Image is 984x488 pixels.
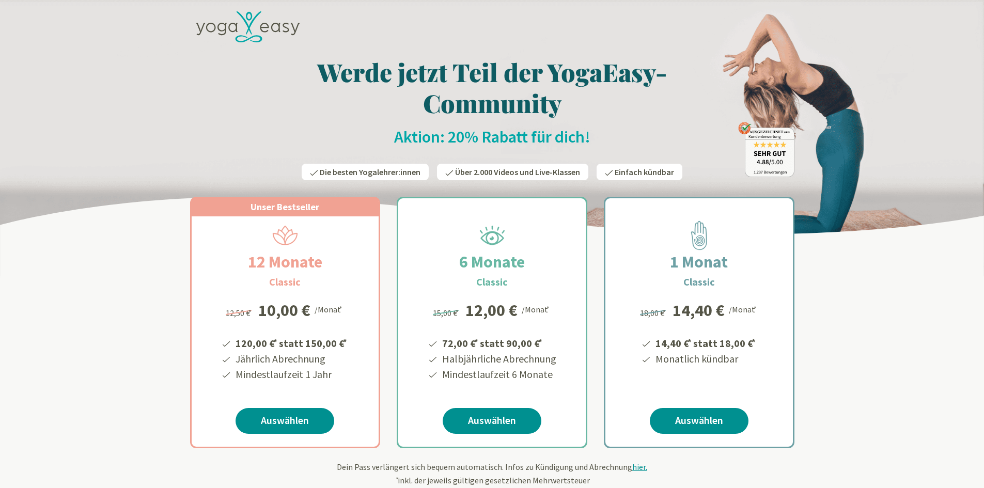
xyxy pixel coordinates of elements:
[729,302,758,316] div: /Monat
[465,302,518,319] div: 12,00 €
[190,127,794,147] h2: Aktion: 20% Rabatt für dich!
[645,249,753,274] h2: 1 Monat
[522,302,551,316] div: /Monat
[441,334,556,351] li: 72,00 € statt 90,00 €
[269,274,301,290] h3: Classic
[190,461,794,486] div: Dein Pass verlängert sich bequem automatisch. Infos zu Kündigung und Abrechnung
[320,167,420,177] span: Die besten Yogalehrer:innen
[434,249,550,274] h2: 6 Monate
[683,274,715,290] h3: Classic
[258,302,310,319] div: 10,00 €
[632,462,647,472] span: hier.
[433,308,460,318] span: 15,00 €
[441,351,556,367] li: Halbjährliche Abrechnung
[654,334,757,351] li: 14,40 € statt 18,00 €
[673,302,725,319] div: 14,40 €
[236,408,334,434] a: Auswählen
[234,351,349,367] li: Jährlich Abrechnung
[654,351,757,367] li: Monatlich kündbar
[476,274,508,290] h3: Classic
[455,167,580,177] span: Über 2.000 Videos und Live-Klassen
[615,167,674,177] span: Einfach kündbar
[395,475,590,485] span: inkl. der jeweils gültigen gesetzlichen Mehrwertsteuer
[443,408,541,434] a: Auswählen
[650,408,748,434] a: Auswählen
[190,56,794,118] h1: Werde jetzt Teil der YogaEasy-Community
[640,308,667,318] span: 18,00 €
[234,334,349,351] li: 120,00 € statt 150,00 €
[223,249,347,274] h2: 12 Monate
[226,308,253,318] span: 12,50 €
[251,201,319,213] span: Unser Bestseller
[441,367,556,382] li: Mindestlaufzeit 6 Monate
[315,302,344,316] div: /Monat
[738,122,794,177] img: ausgezeichnet_badge.png
[234,367,349,382] li: Mindestlaufzeit 1 Jahr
